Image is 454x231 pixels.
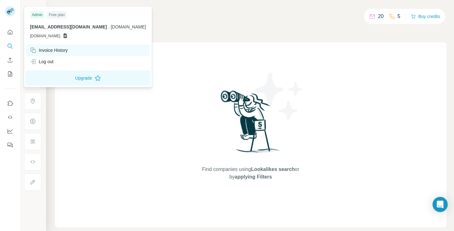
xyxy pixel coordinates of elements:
h4: Search [55,8,446,16]
span: applying Filters [235,174,272,179]
img: Surfe Illustration - Stars [251,68,307,125]
button: Dashboard [5,125,15,137]
button: Quick start [5,27,15,38]
div: Invoice History [30,47,68,53]
button: My lists [5,68,15,80]
span: . [108,24,109,29]
span: [DOMAIN_NAME] [111,24,146,29]
button: Enrich CSV [5,54,15,66]
p: 20 [378,13,384,20]
button: Upgrade [26,70,150,86]
button: Feedback [5,139,15,151]
button: Show [20,4,45,13]
button: Use Surfe on LinkedIn [5,98,15,109]
button: Buy credits [411,12,440,21]
span: Find companies using or by [200,166,301,181]
div: Open Intercom Messenger [433,197,448,212]
span: Lookalikes search [251,167,295,172]
div: Free plan [47,11,67,19]
button: Use Surfe API [5,112,15,123]
span: [EMAIL_ADDRESS][DOMAIN_NAME] [30,24,107,29]
span: [DOMAIN_NAME] [30,33,60,39]
p: 5 [398,13,400,20]
button: Search [5,40,15,52]
div: Log out [30,58,54,65]
div: Admin [30,11,44,19]
img: Surfe Illustration - Woman searching with binoculars [218,89,283,159]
